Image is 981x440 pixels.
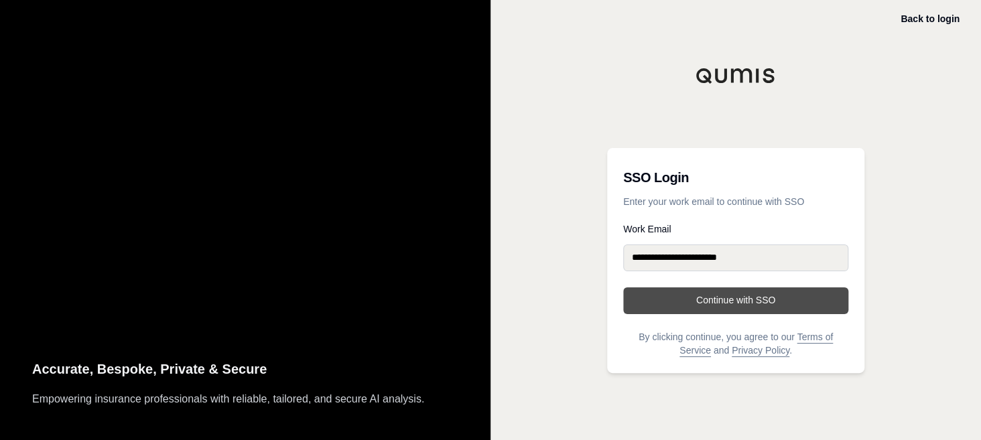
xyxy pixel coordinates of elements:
label: Work Email [623,224,848,234]
img: Qumis [696,68,776,84]
p: Accurate, Bespoke, Private & Secure [32,358,458,380]
p: Enter your work email to continue with SSO [623,195,848,208]
h3: SSO Login [623,164,848,191]
p: Empowering insurance professionals with reliable, tailored, and secure AI analysis. [32,390,458,408]
a: Back to login [901,13,960,24]
a: Terms of Service [679,332,833,356]
a: Privacy Policy [732,345,789,356]
p: By clicking continue, you agree to our and . [623,330,848,357]
button: Continue with SSO [623,287,848,314]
